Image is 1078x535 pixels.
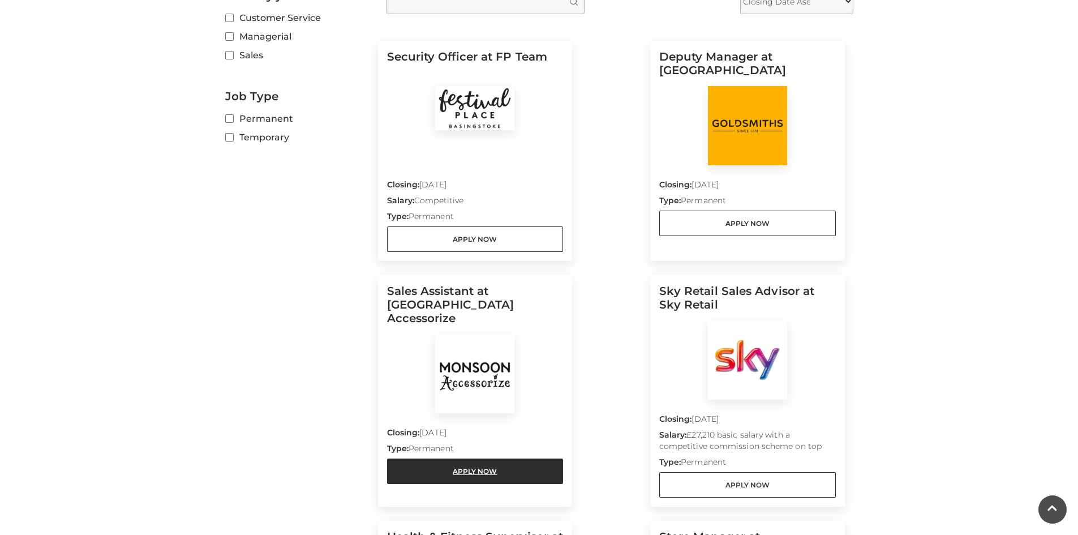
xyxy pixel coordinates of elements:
[708,86,787,165] img: Goldsmiths
[435,86,514,130] img: Festival Place
[659,430,687,440] strong: Salary:
[659,211,836,236] a: Apply Now
[387,443,564,459] p: Permanent
[387,211,409,221] strong: Type:
[387,195,415,206] strong: Salary:
[387,179,564,195] p: [DATE]
[708,320,787,400] img: Sky Retail
[659,413,836,429] p: [DATE]
[387,179,420,190] strong: Closing:
[387,211,564,226] p: Permanent
[435,334,514,413] img: Monsoon
[387,195,564,211] p: Competitive
[387,50,564,86] h5: Security Officer at FP Team
[225,130,370,144] label: Temporary
[387,226,564,252] a: Apply Now
[659,50,836,86] h5: Deputy Manager at [GEOGRAPHIC_DATA]
[659,429,836,456] p: £27,210 basic salary with a competitive commission scheme on top
[659,457,681,467] strong: Type:
[225,112,370,126] label: Permanent
[225,48,370,62] label: Sales
[659,179,692,190] strong: Closing:
[387,459,564,484] a: Apply Now
[225,29,370,44] label: Managerial
[659,284,836,320] h5: Sky Retail Sales Advisor at Sky Retail
[659,179,836,195] p: [DATE]
[659,195,836,211] p: Permanent
[387,443,409,453] strong: Type:
[659,414,692,424] strong: Closing:
[659,195,681,206] strong: Type:
[225,89,370,103] h2: Job Type
[659,472,836,498] a: Apply Now
[387,427,564,443] p: [DATE]
[387,284,564,334] h5: Sales Assistant at [GEOGRAPHIC_DATA] Accessorize
[225,11,370,25] label: Customer Service
[659,456,836,472] p: Permanent
[387,427,420,438] strong: Closing:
